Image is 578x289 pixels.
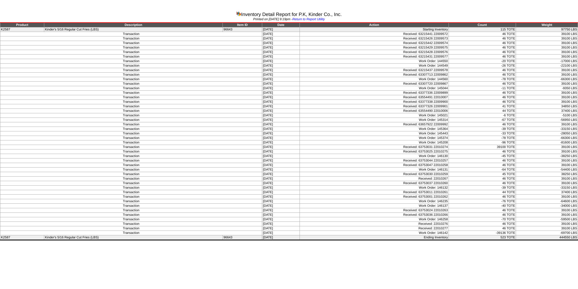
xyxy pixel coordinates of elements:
[0,104,262,109] td: Transaction
[300,159,449,163] td: Received: 63753044 22010257
[262,131,300,136] td: [DATE]
[300,113,449,118] td: Work Order: 145021
[262,149,300,154] td: [DATE]
[262,163,300,168] td: [DATE]
[300,104,449,109] td: Received: 63377326 22009901
[262,168,300,172] td: [DATE]
[300,222,449,226] td: Received: 22010276
[0,68,262,73] td: Transaction
[300,145,449,149] td: Received: 63753031 22010274
[516,136,578,140] td: -66300 LBS
[262,46,300,50] td: [DATE]
[516,217,578,222] td: -59500 LBS
[516,118,578,122] td: -56950 LBS
[44,23,223,27] td: Description
[262,32,300,36] td: [DATE]
[300,127,449,131] td: Work Order: 145364
[516,177,578,181] td: 39100 LBS
[44,27,223,32] td: Kinder's 5/16 Regular Cut Fries (LBS)
[236,11,241,16] img: graph.gif
[300,55,449,59] td: Received: 63215431 22009577
[516,122,578,127] td: 39100 LBS
[300,118,449,122] td: Work Order: 145314
[262,172,300,177] td: [DATE]
[0,95,262,100] td: Transaction
[300,91,449,95] td: Received: 63377336 22009899
[0,186,262,190] td: Transaction
[0,55,262,59] td: Transaction
[262,213,300,217] td: [DATE]
[449,131,516,136] td: -33 TOTE
[0,140,262,145] td: Transaction
[300,168,449,172] td: Work Order: 146131
[300,172,449,177] td: Received: 63753030 22010259
[0,100,262,104] td: Transaction
[300,131,449,136] td: Work Order: 145443
[300,46,449,50] td: Received: 63215429 22009575
[300,235,449,240] td: Ending Inventory
[449,226,516,231] td: 46 TOTE
[0,195,262,199] td: Transaction
[0,23,44,27] td: Product
[516,172,578,177] td: 38250 LBS
[516,168,578,172] td: -54400 LBS
[300,154,449,159] td: Work Order: 146130
[0,127,262,131] td: Transaction
[516,73,578,77] td: 39100 LBS
[262,222,300,226] td: [DATE]
[449,222,516,226] td: 46 TOTE
[262,186,300,190] td: [DATE]
[300,41,449,46] td: Received: 63215442 22009574
[449,77,516,82] td: -78 TOTE
[516,113,578,118] td: -5100 LBS
[300,177,449,181] td: Received: 22010267
[516,140,578,145] td: -81600 LBS
[516,208,578,213] td: 39100 LBS
[516,145,578,149] td: 39100 LBS
[449,181,516,186] td: 46 TOTE
[449,136,516,140] td: -78 TOTE
[0,199,262,204] td: Transaction
[0,226,262,231] td: Transaction
[300,140,449,145] td: Work Order: 145208
[0,159,262,163] td: Transaction
[449,204,516,208] td: -40 TOTE
[0,91,262,95] td: Transaction
[449,208,516,213] td: 46 TOTE
[449,109,516,113] td: 44 TOTE
[449,177,516,181] td: 46 TOTE
[262,136,300,140] td: [DATE]
[262,235,300,240] td: [DATE]
[300,136,449,140] td: Work Order: 145374
[300,163,449,168] td: Received: 63753047 22010258
[449,195,516,199] td: 46 TOTE
[262,127,300,131] td: [DATE]
[516,204,578,208] td: -34000 LBS
[300,195,449,199] td: Received: 63753001 22010262
[300,36,449,41] td: Received: 63215426 22009573
[262,122,300,127] td: [DATE]
[516,82,578,86] td: 39100 LBS
[262,27,300,32] td: [DATE]
[516,64,578,68] td: -22100 LBS
[300,32,449,36] td: Received: 63215441 22009572
[516,195,578,199] td: 39100 LBS
[516,100,578,104] td: 39100 LBS
[300,190,449,195] td: Received: 63753011 22010261
[300,27,449,32] td: Starting Inventory
[0,118,262,122] td: Transaction
[262,64,300,68] td: [DATE]
[516,41,578,46] td: 39100 LBS
[0,113,262,118] td: Transaction
[262,100,300,104] td: [DATE]
[262,104,300,109] td: [DATE]
[449,86,516,91] td: -11 TOTE
[262,68,300,73] td: [DATE]
[0,50,262,55] td: Transaction
[300,204,449,208] td: Work Order: 146137
[449,231,516,235] td: -39136 TOTE
[0,149,262,154] td: Transaction
[300,199,449,204] td: Work Order: 146235
[449,64,516,68] td: -26 TOTE
[300,122,449,127] td: Received: 63657922 22009992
